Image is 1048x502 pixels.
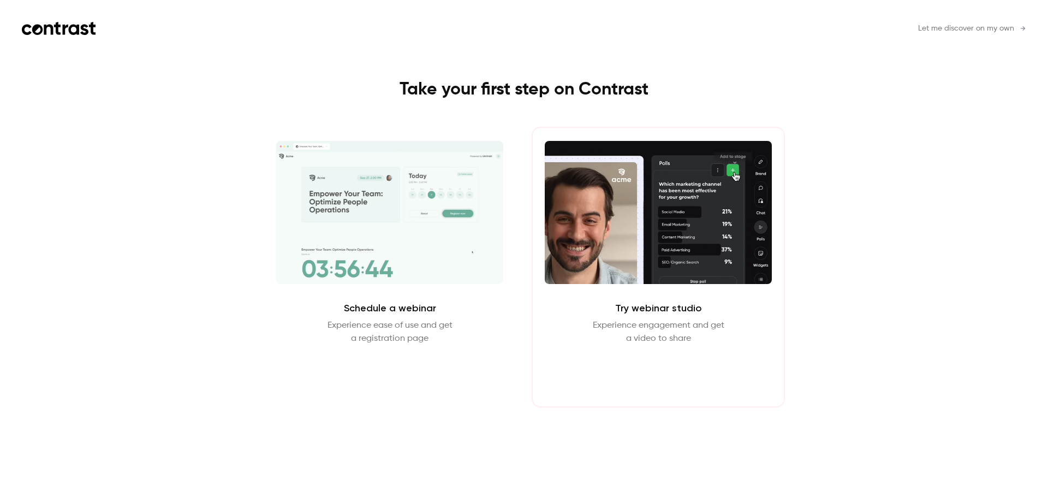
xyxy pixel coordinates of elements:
[241,79,807,101] h1: Take your first step on Contrast
[615,302,702,315] h2: Try webinar studio
[593,319,724,345] p: Experience engagement and get a video to share
[918,23,1014,34] span: Let me discover on my own
[344,302,436,315] h2: Schedule a webinar
[327,319,452,345] p: Experience ease of use and get a registration page
[623,358,694,385] button: Enter Studio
